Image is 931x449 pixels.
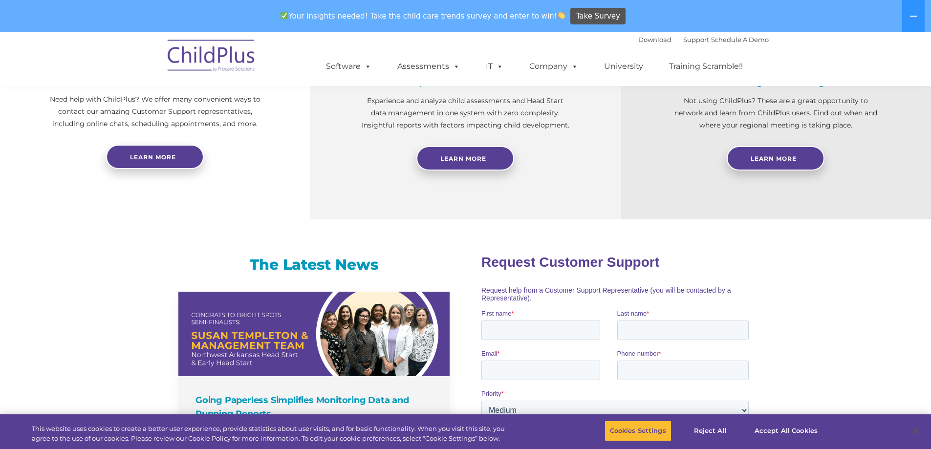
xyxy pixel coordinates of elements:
[416,146,514,171] a: Learn More
[136,105,177,112] span: Phone number
[680,421,741,441] button: Reject All
[388,57,470,76] a: Assessments
[670,95,882,131] p: Not using ChildPlus? These are a great opportunity to network and learn from ChildPlus users. Fin...
[605,421,671,441] button: Cookies Settings
[277,6,569,25] span: Your insights needed! Take the child care trends survey and enter to win!
[727,146,824,171] a: Learn More
[440,155,486,162] span: Learn More
[638,36,769,43] font: |
[576,8,620,25] span: Take Survey
[905,420,926,442] button: Close
[359,95,572,131] p: Experience and analyze child assessments and Head Start data management in one system with zero c...
[163,33,260,82] img: ChildPlus by Procare Solutions
[281,12,288,19] img: ✅
[316,57,381,76] a: Software
[683,36,709,43] a: Support
[570,8,626,25] a: Take Survey
[594,57,653,76] a: University
[130,153,176,161] span: Learn more
[178,255,450,275] h3: The Latest News
[476,57,513,76] a: IT
[32,424,512,443] div: This website uses cookies to create a better user experience, provide statistics about user visit...
[558,12,565,19] img: 👏
[638,36,671,43] a: Download
[659,57,753,76] a: Training Scramble!!
[711,36,769,43] a: Schedule A Demo
[751,155,797,162] span: Learn More
[195,393,435,421] h4: Going Paperless Simplifies Monitoring Data and Running Reports
[136,64,166,72] span: Last name
[49,93,261,130] p: Need help with ChildPlus? We offer many convenient ways to contact our amazing Customer Support r...
[106,145,204,169] a: Learn more
[520,57,588,76] a: Company
[749,421,823,441] button: Accept All Cookies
